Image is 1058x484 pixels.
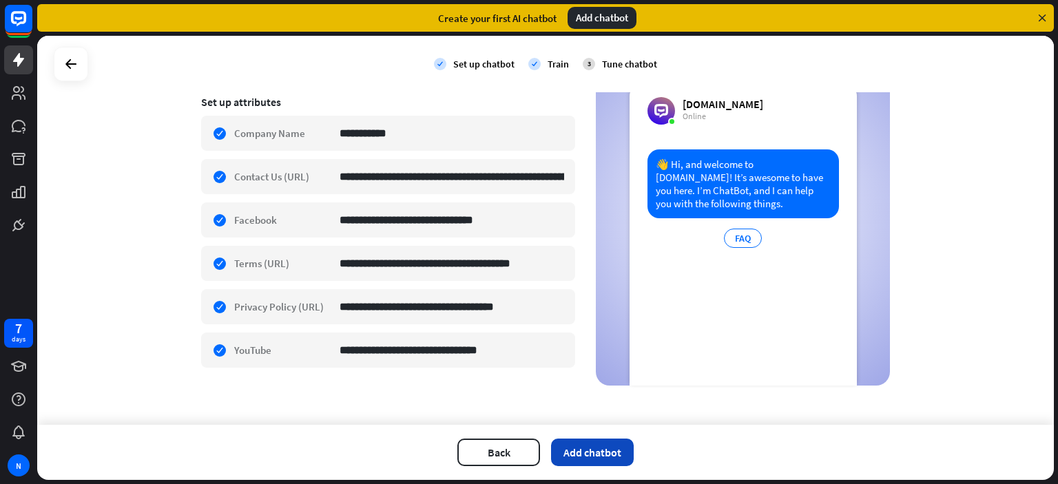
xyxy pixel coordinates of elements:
div: N [8,454,30,476]
div: [DOMAIN_NAME] [683,97,763,111]
i: check [528,58,541,70]
div: Online [683,111,763,122]
a: 7 days [4,319,33,348]
div: 3 [583,58,595,70]
div: FAQ [724,229,762,248]
div: Train [548,58,569,70]
div: 👋 Hi, and welcome to [DOMAIN_NAME]! It’s awesome to have you here. I’m ChatBot, and I can help yo... [647,149,839,218]
button: Open LiveChat chat widget [11,6,52,47]
i: check [434,58,446,70]
div: Create your first AI chatbot [438,12,557,25]
div: days [12,335,25,344]
div: 7 [15,322,22,335]
button: Back [457,439,540,466]
div: Add chatbot [568,7,636,29]
div: Set up chatbot [453,58,515,70]
button: Add chatbot [551,439,634,466]
div: Tune chatbot [602,58,657,70]
div: Set up attributes [201,95,575,109]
